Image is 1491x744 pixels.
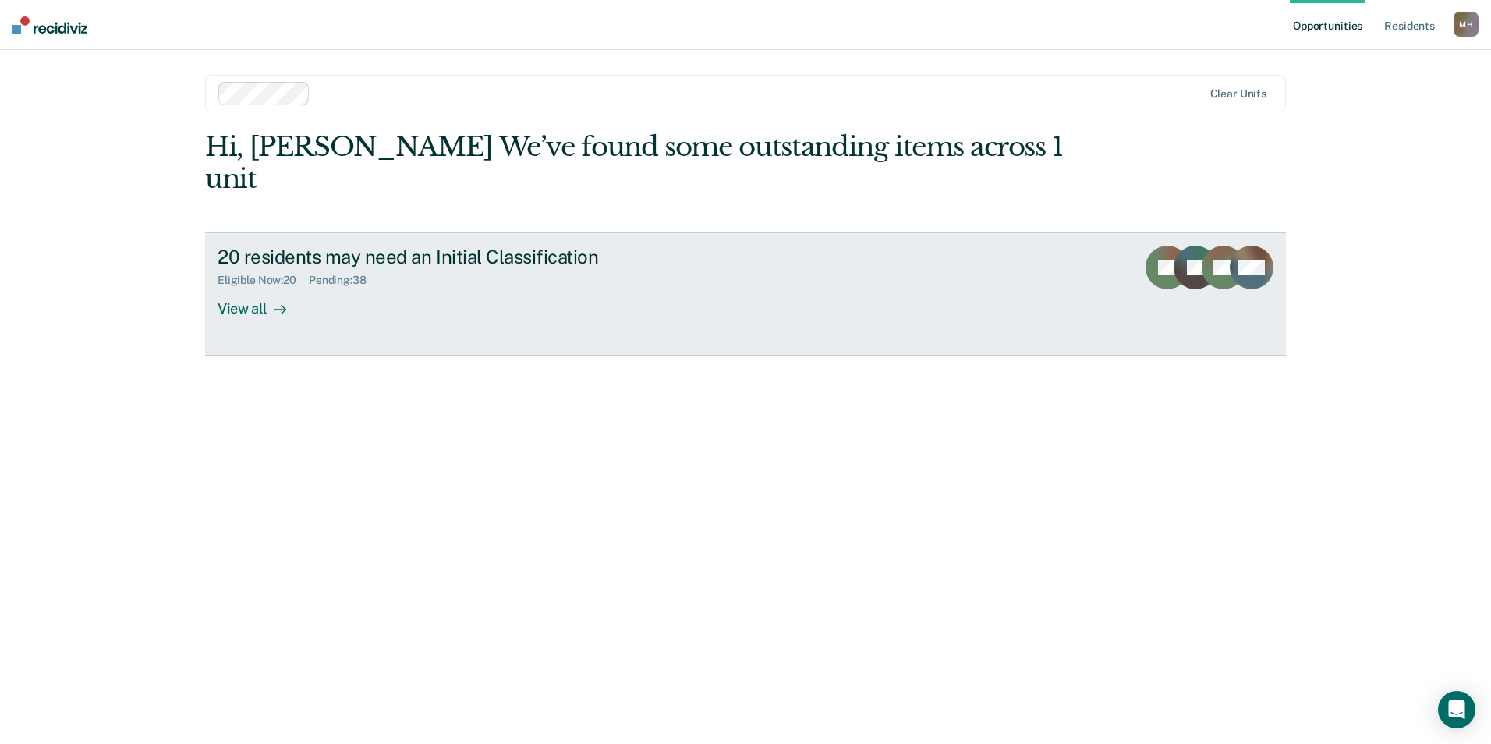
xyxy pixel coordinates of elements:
[205,131,1070,195] div: Hi, [PERSON_NAME] We’ve found some outstanding items across 1 unit
[218,246,765,268] div: 20 residents may need an Initial Classification
[218,274,309,287] div: Eligible Now : 20
[1438,691,1475,728] div: Open Intercom Messenger
[218,287,305,317] div: View all
[1210,87,1267,101] div: Clear units
[205,232,1286,356] a: 20 residents may need an Initial ClassificationEligible Now:20Pending:38View all
[1454,12,1479,37] div: M H
[309,274,379,287] div: Pending : 38
[1454,12,1479,37] button: MH
[12,16,87,34] img: Recidiviz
